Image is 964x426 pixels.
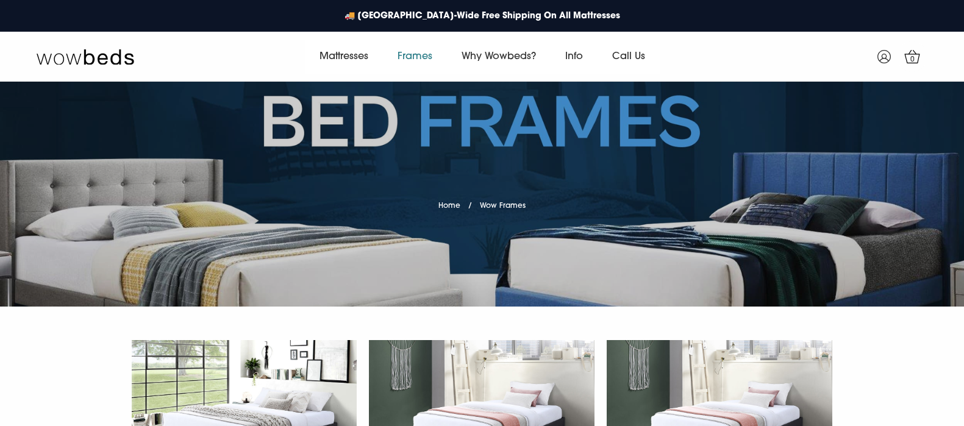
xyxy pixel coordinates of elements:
a: 0 [897,41,927,72]
span: Wow Frames [480,202,526,210]
img: Wow Beds Logo [37,48,134,65]
a: Why Wowbeds? [447,40,551,74]
a: 🚚 [GEOGRAPHIC_DATA]-Wide Free Shipping On All Mattresses [338,4,626,29]
span: 0 [907,54,919,66]
a: Mattresses [305,40,383,74]
a: Home [438,202,460,210]
a: Call Us [598,40,660,74]
a: Info [551,40,598,74]
nav: breadcrumbs [438,186,526,217]
span: / [468,202,472,210]
a: Frames [383,40,447,74]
